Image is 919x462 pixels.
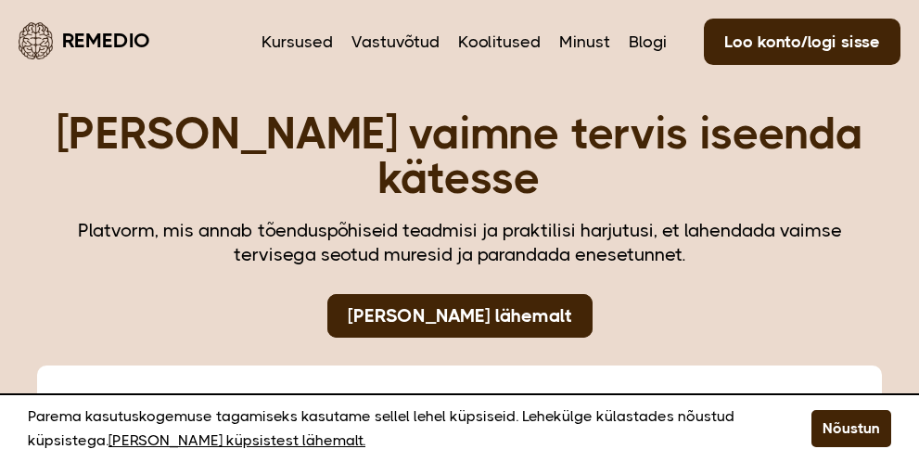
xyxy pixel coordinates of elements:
a: Blogi [629,30,667,54]
div: Platvorm, mis annab tõenduspõhiseid teadmisi ja praktilisi harjutusi, et lahendada vaimse tervise... [37,219,882,267]
h1: [PERSON_NAME] vaimne tervis iseenda kätesse [37,111,882,200]
a: Loo konto/logi sisse [704,19,900,65]
a: Remedio [19,19,150,62]
a: Vastuvõtud [351,30,440,54]
img: Remedio logo [19,22,53,59]
button: Nõustun [811,410,891,447]
a: [PERSON_NAME] lähemalt [327,294,593,338]
a: [PERSON_NAME] küpsistest lähemalt. [108,429,365,453]
a: Kursused [262,30,333,54]
a: Minust [559,30,610,54]
p: Parema kasutuskogemuse tagamiseks kasutame sellel lehel küpsiseid. Lehekülge külastades nõustud k... [28,404,765,453]
a: Koolitused [458,30,541,54]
